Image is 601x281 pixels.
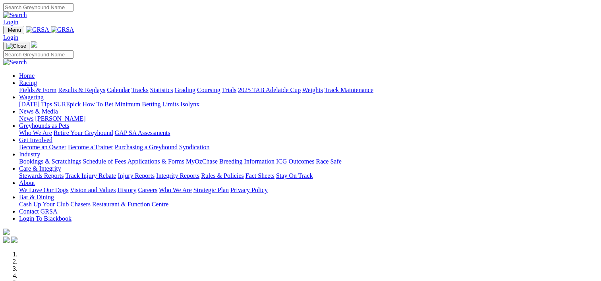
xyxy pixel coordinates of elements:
[19,129,52,136] a: Who We Are
[11,237,17,243] img: twitter.svg
[276,158,314,165] a: ICG Outcomes
[131,87,149,93] a: Tracks
[19,194,54,200] a: Bar & Dining
[316,158,341,165] a: Race Safe
[3,59,27,66] img: Search
[65,172,116,179] a: Track Injury Rebate
[180,101,199,108] a: Isolynx
[19,122,69,129] a: Greyhounds as Pets
[3,50,73,59] input: Search
[19,158,598,165] div: Industry
[230,187,268,193] a: Privacy Policy
[19,87,598,94] div: Racing
[58,87,105,93] a: Results & Replays
[19,187,598,194] div: About
[115,101,179,108] a: Minimum Betting Limits
[19,137,52,143] a: Get Involved
[19,129,598,137] div: Greyhounds as Pets
[83,158,126,165] a: Schedule of Fees
[138,187,157,193] a: Careers
[19,172,598,179] div: Care & Integrity
[19,208,57,215] a: Contact GRSA
[238,87,301,93] a: 2025 TAB Adelaide Cup
[70,201,168,208] a: Chasers Restaurant & Function Centre
[19,144,66,150] a: Become an Owner
[179,144,209,150] a: Syndication
[19,215,72,222] a: Login To Blackbook
[159,187,192,193] a: Who We Are
[19,179,35,186] a: About
[3,3,73,12] input: Search
[83,101,114,108] a: How To Bet
[156,172,199,179] a: Integrity Reports
[3,12,27,19] img: Search
[219,158,274,165] a: Breeding Information
[19,101,52,108] a: [DATE] Tips
[3,26,24,34] button: Toggle navigation
[19,79,37,86] a: Racing
[19,172,64,179] a: Stewards Reports
[68,144,113,150] a: Become a Trainer
[302,87,323,93] a: Weights
[35,115,85,122] a: [PERSON_NAME]
[3,42,29,50] button: Toggle navigation
[118,172,155,179] a: Injury Reports
[107,87,130,93] a: Calendar
[19,115,33,122] a: News
[245,172,274,179] a: Fact Sheets
[222,87,236,93] a: Trials
[26,26,49,33] img: GRSA
[54,101,81,108] a: SUREpick
[70,187,116,193] a: Vision and Values
[54,129,113,136] a: Retire Your Greyhound
[175,87,195,93] a: Grading
[19,72,35,79] a: Home
[115,144,178,150] a: Purchasing a Greyhound
[3,237,10,243] img: facebook.svg
[19,94,44,100] a: Wagering
[128,158,184,165] a: Applications & Forms
[19,144,598,151] div: Get Involved
[150,87,173,93] a: Statistics
[19,108,58,115] a: News & Media
[19,101,598,108] div: Wagering
[8,27,21,33] span: Menu
[201,172,244,179] a: Rules & Policies
[325,87,373,93] a: Track Maintenance
[115,129,170,136] a: GAP SA Assessments
[197,87,220,93] a: Coursing
[19,187,68,193] a: We Love Our Dogs
[6,43,26,49] img: Close
[31,41,37,48] img: logo-grsa-white.png
[19,201,69,208] a: Cash Up Your Club
[117,187,136,193] a: History
[276,172,313,179] a: Stay On Track
[3,34,18,41] a: Login
[19,151,40,158] a: Industry
[186,158,218,165] a: MyOzChase
[3,19,18,25] a: Login
[19,115,598,122] div: News & Media
[193,187,229,193] a: Strategic Plan
[51,26,74,33] img: GRSA
[3,229,10,235] img: logo-grsa-white.png
[19,87,56,93] a: Fields & Form
[19,201,598,208] div: Bar & Dining
[19,165,61,172] a: Care & Integrity
[19,158,81,165] a: Bookings & Scratchings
